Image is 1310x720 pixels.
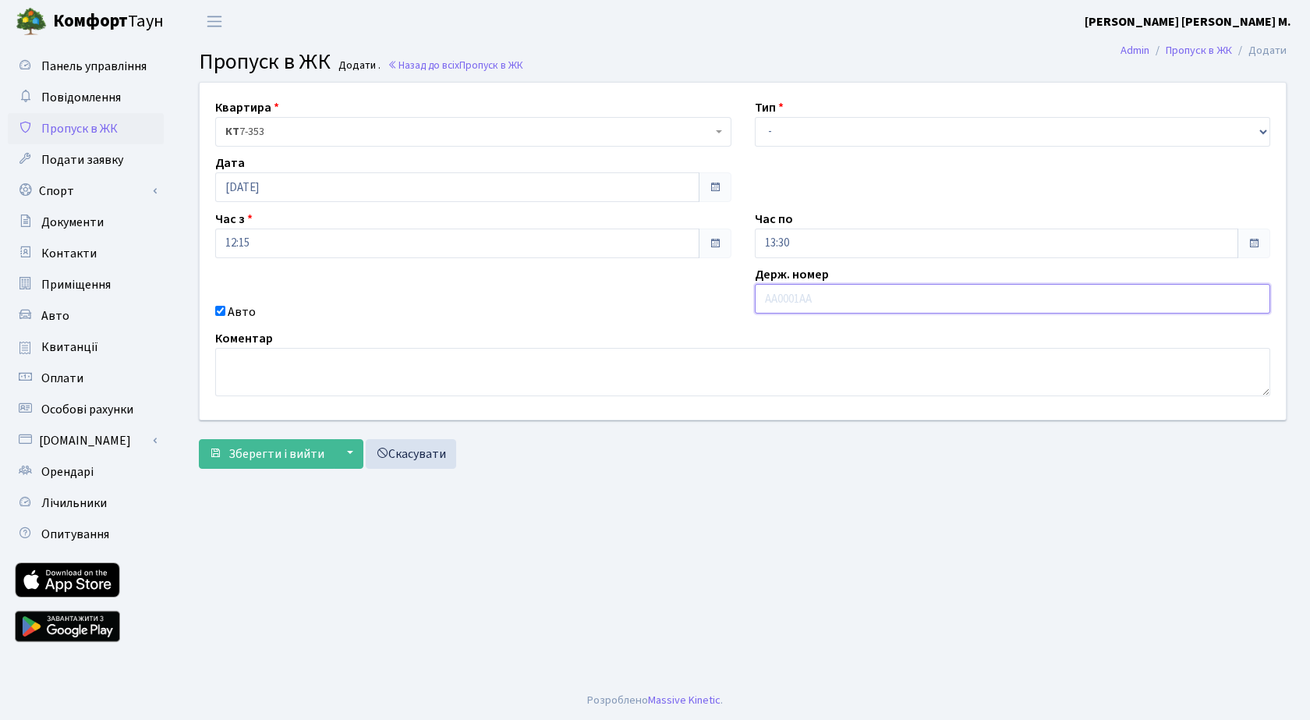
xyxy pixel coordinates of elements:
[755,284,1271,314] input: AA0001AA
[1085,13,1291,30] b: [PERSON_NAME] [PERSON_NAME] М.
[388,58,523,73] a: Назад до всіхПропуск в ЖК
[41,307,69,325] span: Авто
[41,89,121,106] span: Повідомлення
[8,176,164,207] a: Спорт
[199,46,331,77] span: Пропуск в ЖК
[16,6,47,37] img: logo.png
[8,51,164,82] a: Панель управління
[8,394,164,425] a: Особові рахунки
[41,276,111,293] span: Приміщення
[755,98,784,117] label: Тип
[215,329,273,348] label: Коментар
[41,151,123,168] span: Подати заявку
[8,207,164,238] a: Документи
[41,214,104,231] span: Документи
[53,9,128,34] b: Комфорт
[335,59,381,73] small: Додати .
[366,439,456,469] a: Скасувати
[1121,42,1149,59] a: Admin
[215,98,279,117] label: Квартира
[41,495,107,512] span: Лічильники
[215,154,245,172] label: Дата
[587,692,723,709] div: Розроблено .
[8,363,164,394] a: Оплати
[8,269,164,300] a: Приміщення
[8,113,164,144] a: Пропуск в ЖК
[8,488,164,519] a: Лічильники
[1097,34,1310,67] nav: breadcrumb
[225,124,712,140] span: <b>КТ</b>&nbsp;&nbsp;&nbsp;&nbsp;7-353
[225,124,239,140] b: КТ
[41,339,98,356] span: Квитанції
[459,58,523,73] span: Пропуск в ЖК
[215,210,253,229] label: Час з
[41,526,109,543] span: Опитування
[41,58,147,75] span: Панель управління
[228,445,324,463] span: Зберегти і вийти
[755,210,793,229] label: Час по
[199,439,335,469] button: Зберегти і вийти
[1166,42,1232,59] a: Пропуск в ЖК
[8,519,164,550] a: Опитування
[755,265,829,284] label: Держ. номер
[8,238,164,269] a: Контакти
[195,9,234,34] button: Переключити навігацію
[53,9,164,35] span: Таун
[1232,42,1287,59] li: Додати
[8,82,164,113] a: Повідомлення
[41,463,94,481] span: Орендарі
[228,303,256,321] label: Авто
[8,332,164,363] a: Квитанції
[1085,12,1291,31] a: [PERSON_NAME] [PERSON_NAME] М.
[41,401,133,418] span: Особові рахунки
[648,692,720,708] a: Massive Kinetic
[41,245,97,262] span: Контакти
[215,117,731,147] span: <b>КТ</b>&nbsp;&nbsp;&nbsp;&nbsp;7-353
[41,120,118,137] span: Пропуск в ЖК
[8,300,164,332] a: Авто
[8,144,164,176] a: Подати заявку
[41,370,83,387] span: Оплати
[8,456,164,488] a: Орендарі
[8,425,164,456] a: [DOMAIN_NAME]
